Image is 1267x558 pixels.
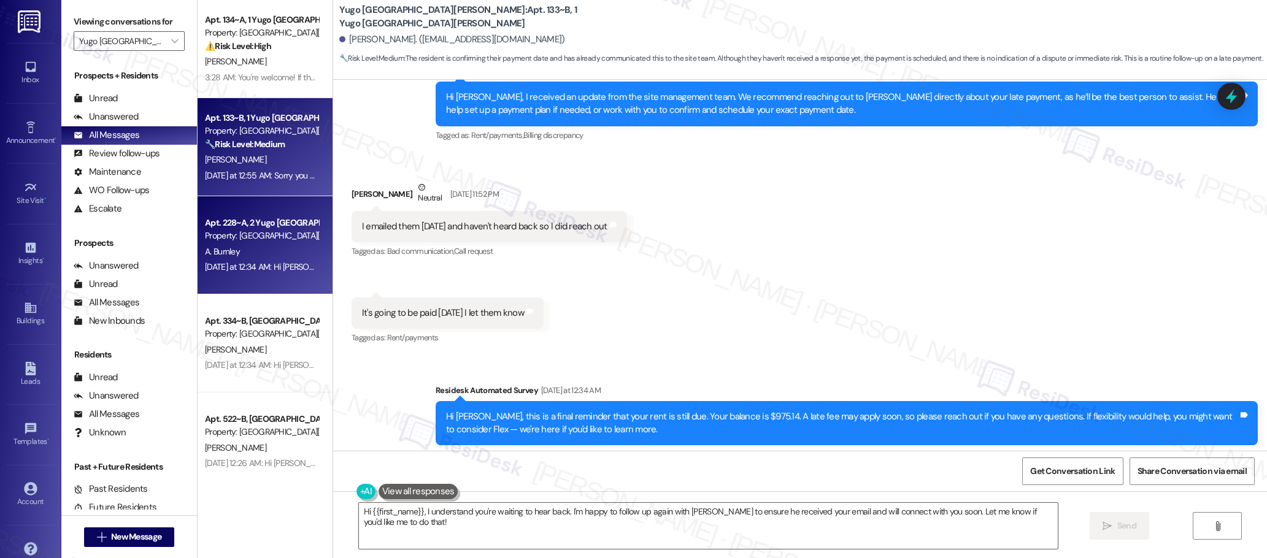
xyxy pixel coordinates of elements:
[205,426,318,438] div: Property: [GEOGRAPHIC_DATA][PERSON_NAME]
[339,33,565,46] div: [PERSON_NAME]. ([EMAIL_ADDRESS][DOMAIN_NAME])
[74,501,156,514] div: Future Residents
[74,202,121,215] div: Escalate
[74,483,148,495] div: Past Residents
[74,259,139,272] div: Unanswered
[339,4,585,30] b: Yugo [GEOGRAPHIC_DATA][PERSON_NAME]: Apt. 133~B, 1 Yugo [GEOGRAPHIC_DATA][PERSON_NAME]
[47,435,49,444] span: •
[1130,457,1255,485] button: Share Conversation via email
[205,216,318,229] div: Apt. 228~A, 2 Yugo [GEOGRAPHIC_DATA][PERSON_NAME]
[79,31,165,51] input: All communities
[436,445,1258,463] div: Tagged as:
[6,297,55,331] a: Buildings
[74,315,145,327] div: New Inbounds
[205,124,318,137] div: Property: [GEOGRAPHIC_DATA][PERSON_NAME]
[1103,521,1112,531] i: 
[436,126,1258,144] div: Tagged as:
[74,296,139,309] div: All Messages
[6,237,55,270] a: Insights •
[362,307,524,319] div: It's going to be paid [DATE] I let them know
[446,91,1238,117] div: Hi [PERSON_NAME], I received an update from the site management team. We recommend reaching out t...
[205,40,271,52] strong: ⚠️ Risk Level: High
[1090,512,1149,540] button: Send
[171,36,178,46] i: 
[205,413,318,426] div: Apt. 522~B, [GEOGRAPHIC_DATA][PERSON_NAME]
[205,315,318,327] div: Apt. 334~B, [GEOGRAPHIC_DATA][PERSON_NAME]
[74,12,185,31] label: Viewing conversations for
[1213,521,1222,531] i: 
[352,242,627,260] div: Tagged as:
[6,478,55,511] a: Account
[205,246,240,257] span: A. Burnley
[471,130,523,140] span: Rent/payments ,
[339,52,1263,65] span: : The resident is confirming their payment date and has already communicated this to the site tea...
[74,147,160,160] div: Review follow-ups
[447,188,499,201] div: [DATE] 11:52 PM
[446,410,1238,437] div: Hi [PERSON_NAME], this is a final reminder that your rent is still due. Your balance is $975.14. ...
[111,530,161,543] span: New Message
[1022,457,1123,485] button: Get Conversation Link
[387,246,454,256] span: Bad communication ,
[1117,519,1136,532] span: Send
[454,246,493,256] span: Call request
[6,56,55,90] a: Inbox
[6,418,55,451] a: Templates •
[74,166,141,178] div: Maintenance
[471,449,572,459] span: Delinquent payment reminders
[74,129,139,142] div: All Messages
[205,112,318,124] div: Apt. 133~B, 1 Yugo [GEOGRAPHIC_DATA][PERSON_NAME]
[1030,465,1115,478] span: Get Conversation Link
[44,194,46,203] span: •
[74,184,149,197] div: WO Follow-ups
[18,10,43,33] img: ResiDesk Logo
[97,532,106,542] i: 
[523,130,583,140] span: Billing discrepancy
[74,389,139,402] div: Unanswered
[61,461,197,473] div: Past + Future Residents
[1138,465,1247,478] span: Share Conversation via email
[205,229,318,242] div: Property: [GEOGRAPHIC_DATA][PERSON_NAME]
[6,177,55,210] a: Site Visit •
[74,408,139,421] div: All Messages
[74,371,118,384] div: Unread
[205,139,285,150] strong: 🔧 Risk Level: Medium
[362,220,607,233] div: I emailed them [DATE] and haven't heard back so I did reach out
[74,426,126,439] div: Unknown
[205,327,318,340] div: Property: [GEOGRAPHIC_DATA][PERSON_NAME]
[205,56,266,67] span: [PERSON_NAME]
[61,348,197,361] div: Residents
[55,134,56,143] span: •
[61,237,197,250] div: Prospects
[352,181,627,211] div: [PERSON_NAME]
[74,278,118,291] div: Unread
[387,332,439,343] span: Rent/payments
[415,181,444,207] div: Neutral
[205,154,266,165] span: [PERSON_NAME]
[6,358,55,391] a: Leads
[205,72,496,83] div: 3:28 AM: You're welcome! If there's anything else I can assist you with, let me know.
[352,329,544,346] div: Tagged as:
[205,170,997,181] div: [DATE] at 12:55 AM: Sorry you haven’t heard back yet. Could you please confirm the email address ...
[359,503,1058,549] textarea: Hi {{first_name}}, I understand you're waiting to hear back. I'm happy to follow up again with [P...
[205,26,318,39] div: Property: [GEOGRAPHIC_DATA][PERSON_NAME]
[205,261,967,272] div: [DATE] at 12:34 AM: Hi [PERSON_NAME], how are you? This is a friendly reminder that your rent is ...
[74,92,118,105] div: Unread
[74,110,139,123] div: Unanswered
[42,254,44,263] span: •
[205,442,266,453] span: [PERSON_NAME]
[84,527,175,547] button: New Message
[436,384,1258,401] div: Residesk Automated Survey
[538,384,601,397] div: [DATE] at 12:34 AM
[61,69,197,82] div: Prospects + Residents
[205,13,318,26] div: Apt. 134~A, 1 Yugo [GEOGRAPHIC_DATA][PERSON_NAME]
[205,359,1200,370] div: [DATE] at 12:34 AM: Hi [PERSON_NAME], this is a final reminder that your rent is still due. Your ...
[205,344,266,355] span: [PERSON_NAME]
[339,53,404,63] strong: 🔧 Risk Level: Medium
